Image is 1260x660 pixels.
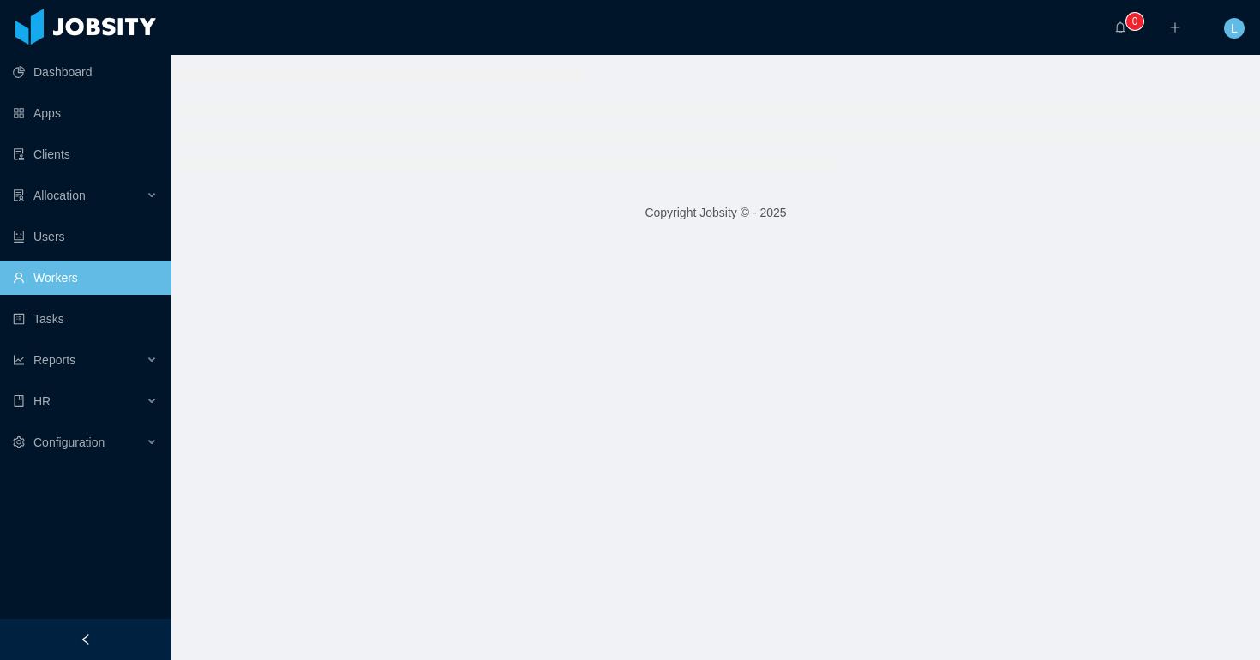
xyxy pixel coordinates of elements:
i: icon: line-chart [13,354,25,366]
a: icon: robotUsers [13,219,158,254]
span: Allocation [33,189,86,202]
i: icon: book [13,395,25,407]
span: Configuration [33,435,105,449]
span: HR [33,394,51,408]
a: icon: pie-chartDashboard [13,55,158,89]
span: L [1231,18,1238,39]
a: icon: profileTasks [13,302,158,336]
a: icon: auditClients [13,137,158,171]
a: icon: appstoreApps [13,96,158,130]
i: icon: solution [13,189,25,201]
span: Reports [33,353,75,367]
i: icon: setting [13,436,25,448]
sup: 0 [1126,13,1143,30]
a: icon: userWorkers [13,261,158,295]
i: icon: bell [1114,21,1126,33]
footer: Copyright Jobsity © - 2025 [171,183,1260,243]
i: icon: plus [1169,21,1181,33]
